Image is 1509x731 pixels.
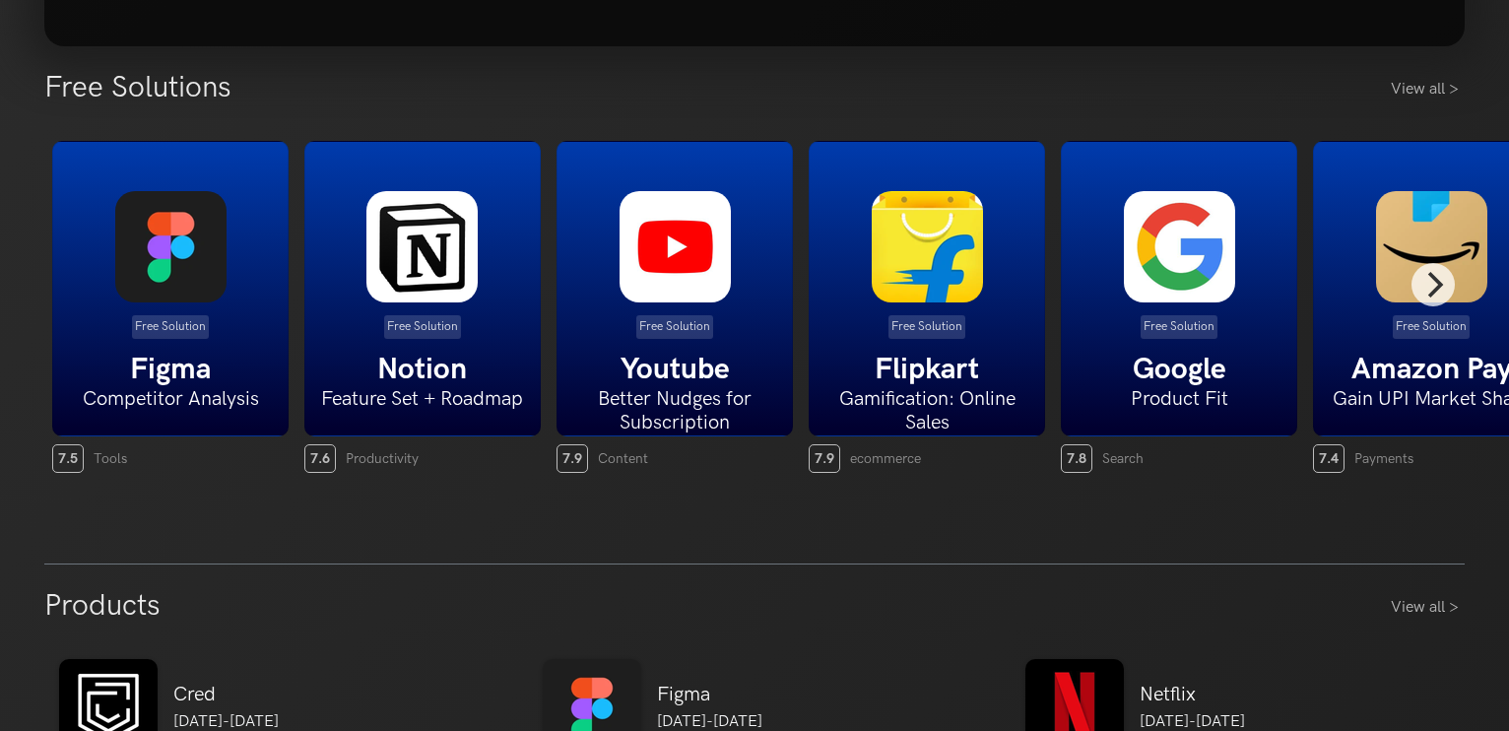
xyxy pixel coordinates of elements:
p: Free Solution [384,315,461,339]
span: 7.9 [809,444,840,473]
h5: Figma [657,683,762,706]
span: Tools [94,450,127,467]
span: 7.5 [52,444,84,473]
span: ecommerce [850,450,921,467]
h5: Flipkart [810,352,1044,387]
p: Free Solution [888,315,965,339]
h6: Better Nudges for Subscription [558,387,792,434]
span: 7.4 [1313,444,1345,473]
h5: Figma [53,352,288,387]
a: Free Solution Youtube Better Nudges for Subscription 7.9 Content [557,141,793,473]
span: Search [1102,450,1144,467]
a: View all > [1391,596,1465,620]
span: Productivity [346,450,419,467]
h6: Feature Set + Roadmap [305,387,540,411]
h6: Gamification: Online Sales [810,387,1044,434]
h5: Youtube [558,352,792,387]
span: 7.6 [304,444,336,473]
h5: Netflix [1140,683,1245,706]
span: 7.8 [1061,444,1092,473]
p: Free Solution [636,315,713,339]
a: Free Solution Notion Feature Set + Roadmap 7.6 Productivity [304,141,541,473]
a: View all > [1391,78,1465,101]
span: Content [598,450,648,467]
h5: Cred [173,683,279,706]
a: Free Solution Flipkart Gamification: Online Sales 7.9 ecommerce [809,141,1045,473]
h5: Google [1062,352,1296,387]
h3: Products [44,588,161,624]
h6: Product Fit [1062,387,1296,411]
button: Next [1411,263,1455,306]
span: Payments [1354,450,1413,467]
h6: Competitor Analysis [53,387,288,411]
span: 7.9 [557,444,588,473]
p: Free Solution [1141,315,1217,339]
p: Free Solution [132,315,209,339]
h5: Notion [305,352,540,387]
a: Free Solution Google Product Fit 7.8 Search [1061,141,1297,473]
p: Free Solution [1393,315,1470,339]
h3: Free Solutions [44,70,231,105]
a: Free Solution Figma Competitor Analysis 7.5 Tools [52,141,289,473]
